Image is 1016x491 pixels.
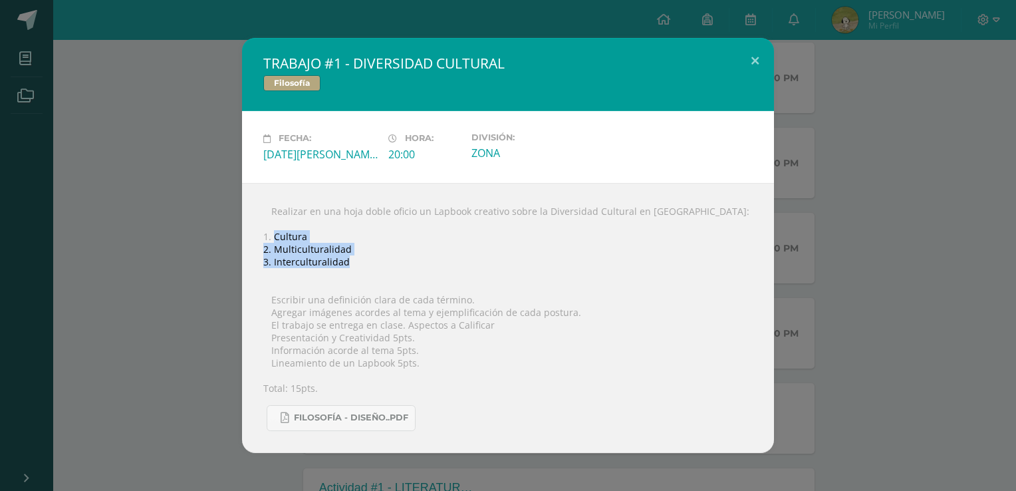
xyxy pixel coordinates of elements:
div: [DATE][PERSON_NAME] [263,147,378,162]
div:  Realizar en una hoja doble oficio un Lapbook creativo sobre la Diversidad Cultural en [GEOGRAPH... [242,183,774,453]
span: Filosofía [263,75,320,91]
h2: TRABAJO #1 - DIVERSIDAD CULTURAL [263,54,753,73]
a: FILOSOFÍA - DISEÑO..pdf [267,405,416,431]
div: ZONA [471,146,586,160]
div: 20:00 [388,147,461,162]
span: Hora: [405,134,434,144]
label: División: [471,132,586,142]
span: FILOSOFÍA - DISEÑO..pdf [294,412,408,423]
button: Close (Esc) [736,38,774,83]
span: Fecha: [279,134,311,144]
